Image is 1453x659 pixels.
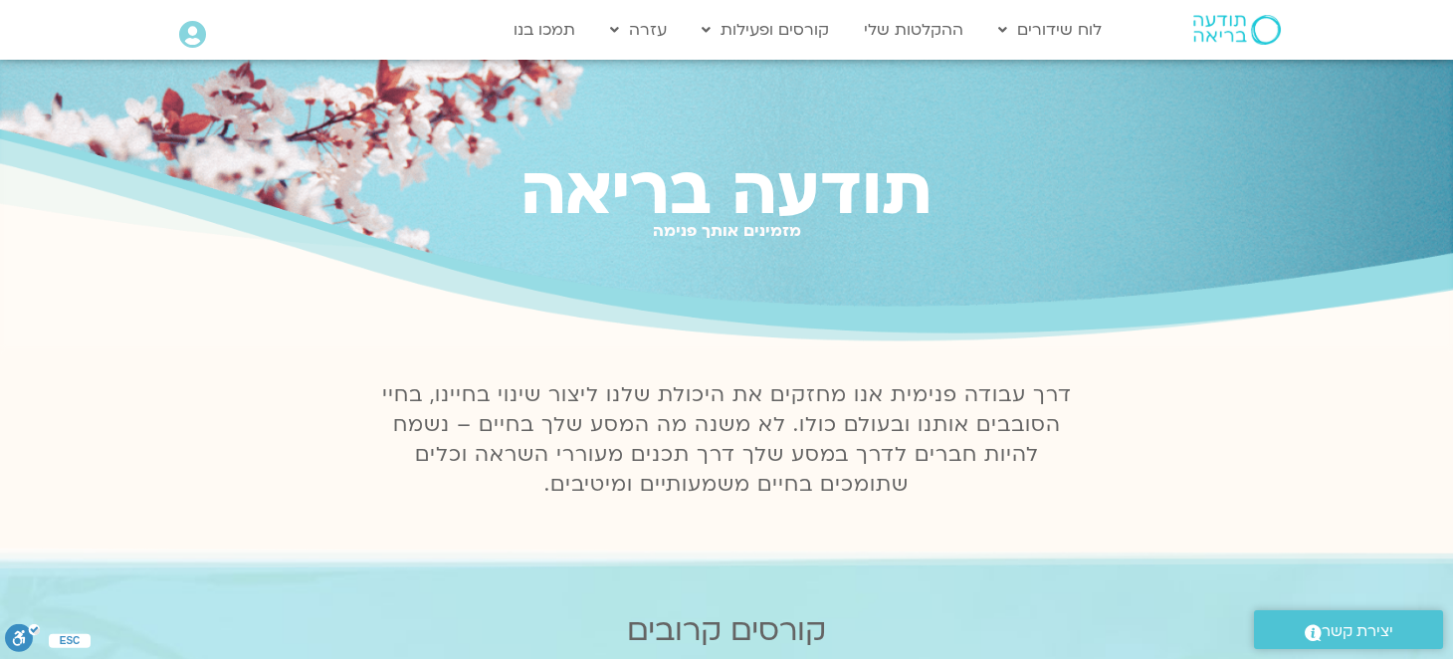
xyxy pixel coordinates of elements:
[1193,15,1281,45] img: תודעה בריאה
[504,11,585,49] a: תמכו בנו
[106,613,1347,648] h2: קורסים קרובים
[988,11,1112,49] a: לוח שידורים
[600,11,677,49] a: עזרה
[1322,618,1393,645] span: יצירת קשר
[370,380,1083,500] p: דרך עבודה פנימית אנו מחזקים את היכולת שלנו ליצור שינוי בחיינו, בחיי הסובבים אותנו ובעולם כולו. לא...
[1254,610,1443,649] a: יצירת קשר
[854,11,973,49] a: ההקלטות שלי
[692,11,839,49] a: קורסים ופעילות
